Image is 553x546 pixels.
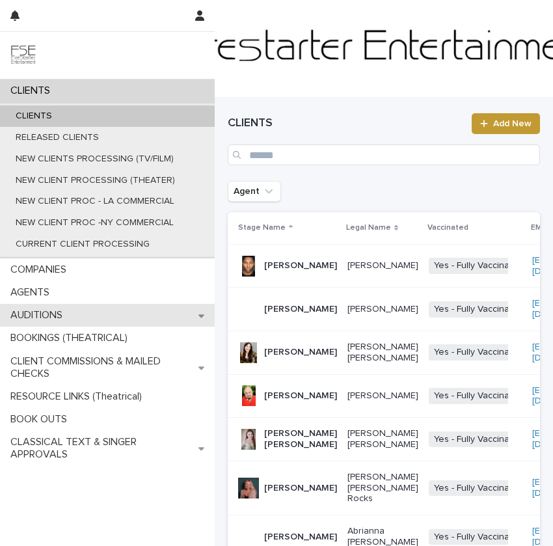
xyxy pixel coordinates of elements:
[238,221,286,235] p: Stage Name
[429,301,528,318] span: Yes - Fully Vaccinated
[5,111,62,122] p: CLIENTS
[264,260,337,271] p: [PERSON_NAME]
[347,342,418,364] p: [PERSON_NAME] [PERSON_NAME]
[5,154,184,165] p: NEW CLIENTS PROCESSING (TV/FILM)
[531,221,553,235] p: EMAIL
[264,483,337,494] p: [PERSON_NAME]
[5,196,185,207] p: NEW CLIENT PROC - LA COMMERCIAL
[5,132,109,143] p: RELEASED CLIENTS
[5,436,198,461] p: CLASSICAL TEXT & SINGER APPROVALS
[5,355,198,380] p: CLIENT COMMISSIONS & MAILED CHECKS
[429,388,528,404] span: Yes - Fully Vaccinated
[5,309,73,321] p: AUDITIONS
[264,347,337,358] p: [PERSON_NAME]
[347,472,418,504] p: [PERSON_NAME] [PERSON_NAME] Rocks
[429,344,528,361] span: Yes - Fully Vaccinated
[5,175,185,186] p: NEW CLIENT PROCESSING (THEATER)
[228,181,281,202] button: Agent
[10,42,36,68] img: 9JgRvJ3ETPGCJDhvPVA5
[5,413,77,426] p: BOOK OUTS
[429,529,528,545] span: Yes - Fully Vaccinated
[264,304,337,315] p: [PERSON_NAME]
[493,119,532,128] span: Add New
[347,260,418,271] p: [PERSON_NAME]
[347,428,418,450] p: [PERSON_NAME] [PERSON_NAME]
[347,390,418,402] p: [PERSON_NAME]
[5,390,152,403] p: RESOURCE LINKS (Theatrical)
[429,480,528,497] span: Yes - Fully Vaccinated
[472,113,540,134] a: Add New
[264,428,337,450] p: [PERSON_NAME] [PERSON_NAME]
[347,304,418,315] p: [PERSON_NAME]
[264,532,337,543] p: [PERSON_NAME]
[228,144,540,165] input: Search
[264,390,337,402] p: [PERSON_NAME]
[427,221,468,235] p: Vaccinated
[346,221,391,235] p: Legal Name
[5,264,77,276] p: COMPANIES
[5,217,184,228] p: NEW CLIENT PROC -NY COMMERCIAL
[5,332,138,344] p: BOOKINGS (THEATRICAL)
[5,286,60,299] p: AGENTS
[429,431,528,448] span: Yes - Fully Vaccinated
[429,258,528,274] span: Yes - Fully Vaccinated
[5,85,61,97] p: CLIENTS
[5,239,160,250] p: CURRENT CLIENT PROCESSING
[228,116,464,131] h1: CLIENTS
